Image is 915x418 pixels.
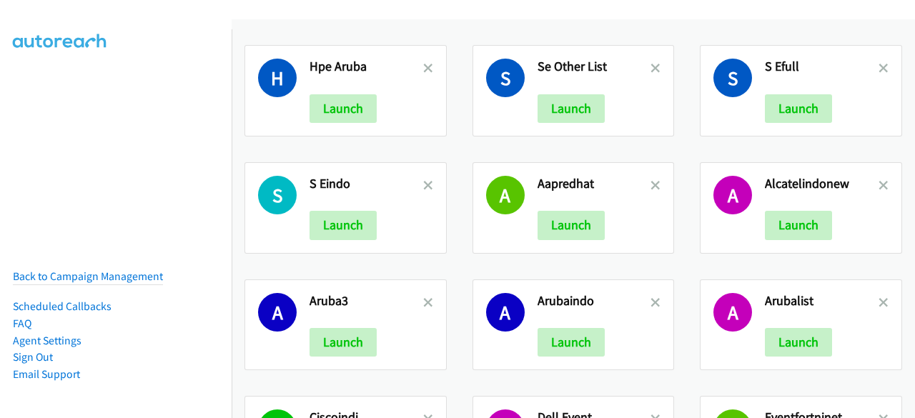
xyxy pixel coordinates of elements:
h1: S [713,59,752,97]
button: Launch [310,94,377,123]
a: Agent Settings [13,334,81,347]
h2: Arubaindo [538,293,651,309]
h1: S [486,59,525,97]
h1: S [258,176,297,214]
button: Launch [310,211,377,239]
button: Launch [310,328,377,357]
h2: Alcatelindonew [765,176,879,192]
h1: A [713,293,752,332]
h1: H [258,59,297,97]
h2: Aapredhat [538,176,651,192]
h1: A [258,293,297,332]
a: Scheduled Callbacks [13,299,112,313]
button: Launch [765,211,832,239]
a: Back to Campaign Management [13,269,163,283]
a: Sign Out [13,350,53,364]
h2: Aruba3 [310,293,423,309]
button: Launch [538,328,605,357]
h2: Hpe Aruba [310,59,423,75]
h2: Arubalist [765,293,879,309]
h1: A [486,176,525,214]
h2: Se Other List [538,59,651,75]
a: Email Support [13,367,80,381]
h2: S Eindo [310,176,423,192]
button: Launch [765,94,832,123]
button: Launch [538,211,605,239]
button: Launch [538,94,605,123]
h1: A [713,176,752,214]
button: Launch [765,328,832,357]
a: FAQ [13,317,31,330]
h1: A [486,293,525,332]
h2: S Efull [765,59,879,75]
